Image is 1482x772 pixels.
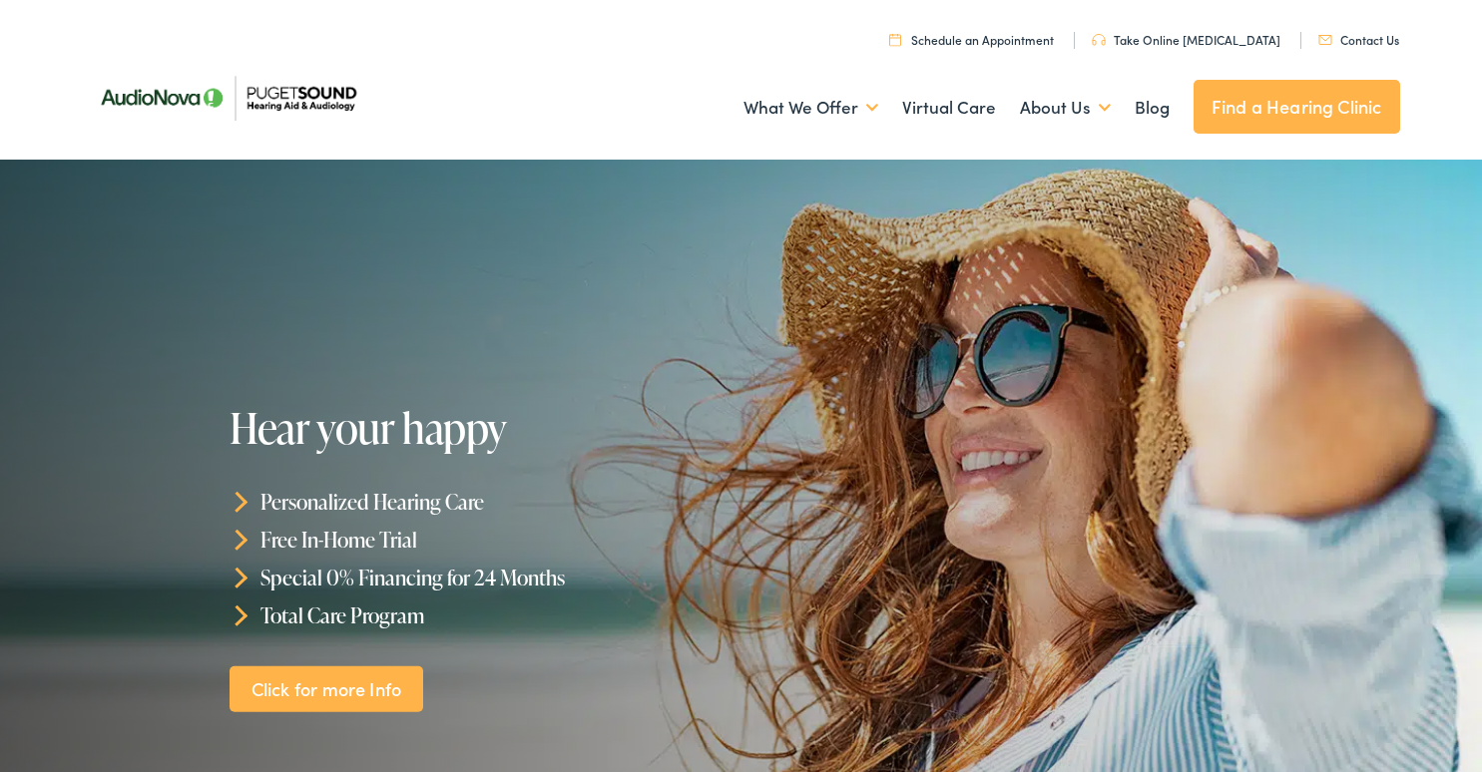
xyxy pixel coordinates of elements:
a: Contact Us [1318,31,1399,48]
a: Take Online [MEDICAL_DATA] [1092,31,1280,48]
li: Free In-Home Trial [230,521,748,559]
li: Total Care Program [230,595,748,633]
a: Blog [1135,71,1170,145]
li: Personalized Hearing Care [230,483,748,521]
a: About Us [1020,71,1111,145]
li: Special 0% Financing for 24 Months [230,559,748,596]
img: utility icon [1318,35,1332,45]
img: utility icon [1092,34,1106,46]
a: Click for more Info [230,665,423,712]
a: Schedule an Appointment [889,31,1054,48]
img: utility icon [889,33,901,46]
a: What We Offer [743,71,878,145]
a: Find a Hearing Clinic [1194,80,1400,134]
h1: Hear your happy [230,405,748,451]
a: Virtual Care [902,71,996,145]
